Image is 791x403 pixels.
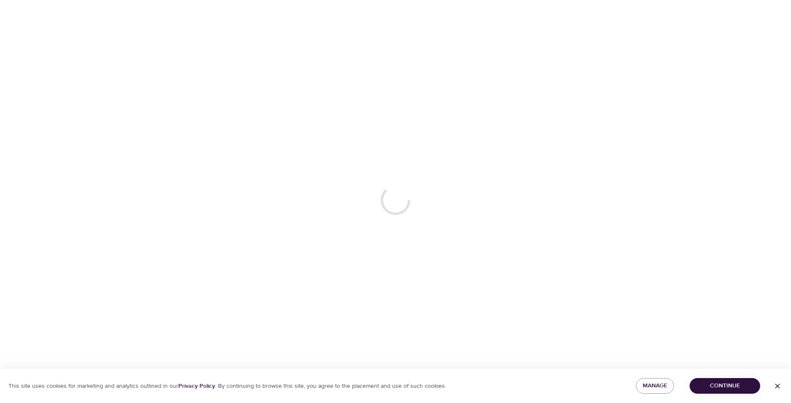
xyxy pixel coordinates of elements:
[690,378,760,394] button: Continue
[696,381,753,391] span: Continue
[636,378,674,394] button: Manage
[643,381,667,391] span: Manage
[178,382,215,390] a: Privacy Policy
